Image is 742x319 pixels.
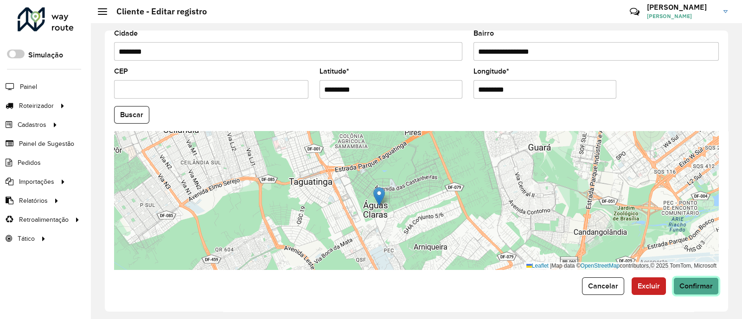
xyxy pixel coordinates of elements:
[107,6,207,17] h2: Cliente - Editar registro
[114,106,149,124] button: Buscar
[638,282,660,290] span: Excluir
[320,66,349,77] label: Latitude
[473,66,509,77] label: Longitude
[19,215,69,225] span: Retroalimentação
[526,263,549,269] a: Leaflet
[647,12,716,20] span: [PERSON_NAME]
[473,28,494,39] label: Bairro
[18,234,35,244] span: Tático
[673,277,719,295] button: Confirmar
[19,101,54,111] span: Roteirizador
[625,2,645,22] a: Contato Rápido
[18,120,46,130] span: Cadastros
[582,277,624,295] button: Cancelar
[19,177,54,187] span: Importações
[19,139,74,149] span: Painel de Sugestão
[114,28,138,39] label: Cidade
[588,282,618,290] span: Cancelar
[18,158,41,168] span: Pedidos
[114,66,128,77] label: CEP
[373,187,385,206] img: Marker
[679,282,713,290] span: Confirmar
[647,3,716,12] h3: [PERSON_NAME]
[28,50,63,61] label: Simulação
[524,262,719,270] div: Map data © contributors,© 2025 TomTom, Microsoft
[19,196,48,206] span: Relatórios
[550,263,551,269] span: |
[20,82,37,92] span: Painel
[581,263,620,269] a: OpenStreetMap
[632,277,666,295] button: Excluir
